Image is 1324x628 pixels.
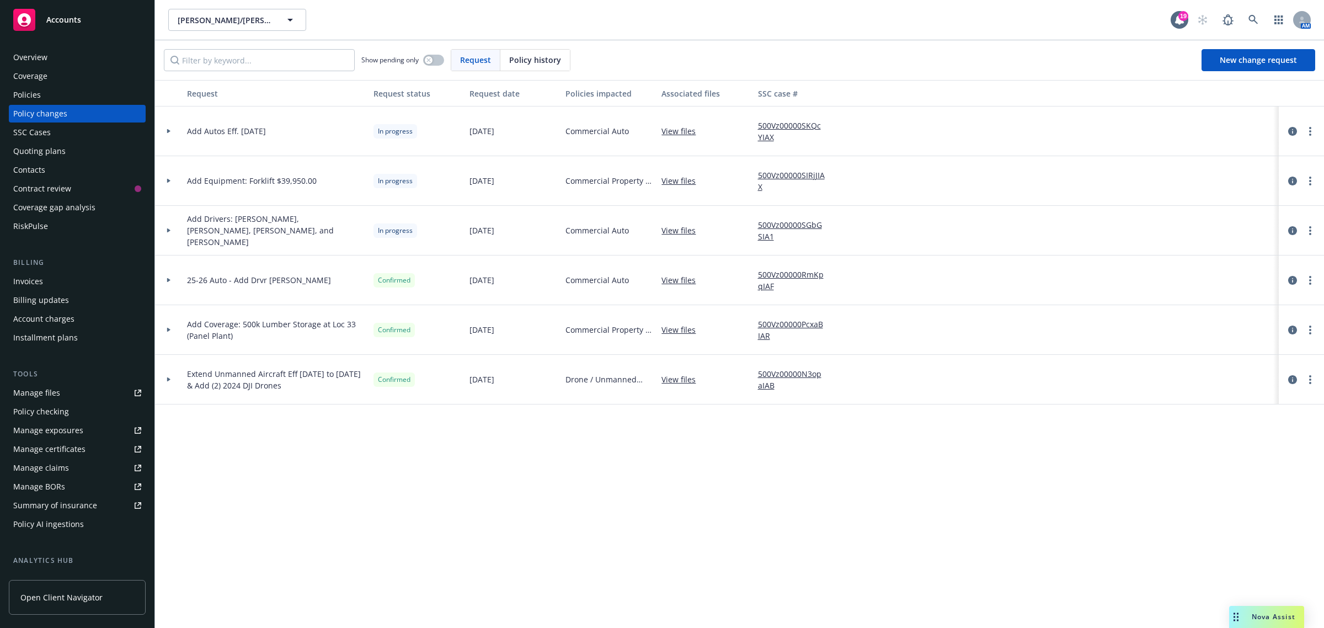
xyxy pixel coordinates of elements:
a: Accounts [9,4,146,35]
a: 500Vz00000RmKpqIAF [758,269,834,292]
div: Toggle Row Expanded [155,256,183,305]
a: View files [661,274,704,286]
a: Policy checking [9,403,146,421]
a: Invoices [9,273,146,290]
a: Manage certificates [9,440,146,458]
div: Installment plans [13,329,78,347]
button: Associated files [657,80,753,107]
span: Commercial Property - BOR Cleared Eff [DATE] [565,175,653,187]
a: 500Vz00000SGbGSIA1 [758,219,834,242]
div: Contacts [13,161,45,179]
a: Manage exposures [9,422,146,439]
span: Confirmed [378,325,410,335]
a: Manage BORs [9,478,146,496]
span: Open Client Navigator [20,592,103,603]
div: Invoices [13,273,43,290]
span: [DATE] [469,225,494,236]
span: Nova Assist [1252,612,1295,621]
div: Coverage [13,67,47,85]
a: SSC Cases [9,124,146,141]
div: Associated files [661,88,749,99]
div: Policies impacted [565,88,653,99]
a: View files [661,125,704,137]
a: 500Vz00000N3opaIAB [758,368,834,391]
div: Coverage gap analysis [13,199,95,216]
div: Loss summary generator [13,571,105,588]
a: Policy changes [9,105,146,123]
a: Billing updates [9,291,146,309]
a: 500Vz00000PcxaBIAR [758,318,834,342]
div: Analytics hub [9,555,146,566]
span: [DATE] [469,175,494,187]
span: Add Equipment: Forklift $39,950.00 [187,175,317,187]
div: Tools [9,369,146,380]
span: Extend Unmanned Aircraft Eff [DATE] to [DATE] & Add (2) 2024 DJI Drones [187,368,365,391]
button: Policies impacted [561,80,657,107]
span: Show pending only [361,55,419,65]
span: Policy history [509,54,561,66]
a: Installment plans [9,329,146,347]
div: Policy checking [13,403,69,421]
div: Policy changes [13,105,67,123]
span: Confirmed [378,275,410,285]
span: In progress [378,226,413,236]
div: Manage BORs [13,478,65,496]
span: [DATE] [469,324,494,336]
button: Request status [369,80,465,107]
span: Commercial Property - BOR Cleared Eff [DATE] [565,324,653,336]
span: [PERSON_NAME]/[PERSON_NAME] Construction, Inc. [178,14,273,26]
button: Request [183,80,369,107]
a: Report a Bug [1217,9,1239,31]
a: RiskPulse [9,217,146,235]
div: Billing [9,257,146,268]
div: Policy AI ingestions [13,515,84,533]
div: Summary of insurance [13,497,97,514]
span: Accounts [46,15,81,24]
a: circleInformation [1286,174,1299,188]
div: Account charges [13,310,74,328]
a: Policy AI ingestions [9,515,146,533]
div: Toggle Row Expanded [155,156,183,206]
button: Nova Assist [1229,606,1304,628]
a: more [1304,174,1317,188]
span: Add Autos Eff. [DATE] [187,125,266,137]
a: more [1304,125,1317,138]
span: Commercial Auto [565,125,629,137]
span: Drone / Unmanned Aerial Vehicles / Unmanned Aircraft Systems Liability - BOR Cleared [DATE] [565,374,653,385]
a: Overview [9,49,146,66]
a: more [1304,274,1317,287]
div: Manage files [13,384,60,402]
a: circleInformation [1286,323,1299,337]
a: more [1304,224,1317,237]
a: 500Vz00000SIRjJIAX [758,169,834,193]
div: SSC case # [758,88,834,99]
span: In progress [378,126,413,136]
div: Request [187,88,365,99]
div: Billing updates [13,291,69,309]
button: [PERSON_NAME]/[PERSON_NAME] Construction, Inc. [168,9,306,31]
a: View files [661,225,704,236]
span: Commercial Auto [565,225,629,236]
a: more [1304,373,1317,386]
a: more [1304,323,1317,337]
a: Switch app [1268,9,1290,31]
span: Add Drivers: [PERSON_NAME], [PERSON_NAME], [PERSON_NAME], and [PERSON_NAME] [187,213,365,248]
span: Add Coverage: 500k Lumber Storage at Loc 33 (Panel Plant) [187,318,365,342]
a: View files [661,374,704,385]
div: SSC Cases [13,124,51,141]
div: Toggle Row Expanded [155,355,183,405]
span: [DATE] [469,125,494,137]
div: Toggle Row Expanded [155,305,183,355]
a: Quoting plans [9,142,146,160]
a: Loss summary generator [9,571,146,588]
a: Manage claims [9,459,146,477]
div: Manage claims [13,459,69,477]
span: In progress [378,176,413,186]
a: Coverage gap analysis [9,199,146,216]
span: Commercial Auto [565,274,629,286]
a: View files [661,324,704,336]
a: Summary of insurance [9,497,146,514]
div: Contract review [13,180,71,198]
div: Policies [13,86,41,104]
